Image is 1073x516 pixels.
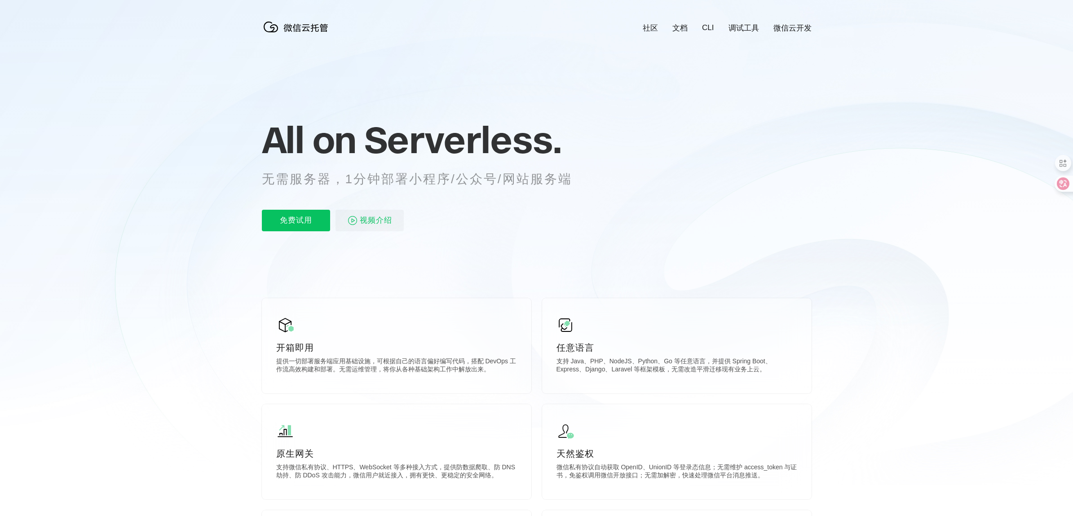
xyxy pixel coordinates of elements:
p: 原生网关 [276,447,517,460]
a: 微信云开发 [773,23,812,33]
p: 开箱即用 [276,341,517,354]
a: 微信云托管 [262,30,334,37]
img: video_play.svg [347,215,358,226]
a: 调试工具 [729,23,759,33]
p: 微信私有协议自动获取 OpenID、UnionID 等登录态信息；无需维护 access_token 与证书，免鉴权调用微信开放接口；无需加解密，快速处理微信平台消息推送。 [556,463,797,481]
span: All on [262,117,356,162]
p: 天然鉴权 [556,447,797,460]
a: 社区 [643,23,658,33]
p: 免费试用 [262,210,330,231]
img: 微信云托管 [262,18,334,36]
p: 任意语言 [556,341,797,354]
p: 支持 Java、PHP、NodeJS、Python、Go 等任意语言，并提供 Spring Boot、Express、Django、Laravel 等框架模板，无需改造平滑迁移现有业务上云。 [556,357,797,375]
a: 文档 [672,23,688,33]
p: 无需服务器，1分钟部署小程序/公众号/网站服务端 [262,170,589,188]
span: Serverless. [364,117,561,162]
p: 提供一切部署服务端应用基础设施，可根据自己的语言偏好编写代码，搭配 DevOps 工作流高效构建和部署。无需运维管理，将你从各种基础架构工作中解放出来。 [276,357,517,375]
span: 视频介绍 [360,210,392,231]
p: 支持微信私有协议、HTTPS、WebSocket 等多种接入方式，提供防数据爬取、防 DNS 劫持、防 DDoS 攻击能力，微信用户就近接入，拥有更快、更稳定的安全网络。 [276,463,517,481]
a: CLI [702,23,714,32]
